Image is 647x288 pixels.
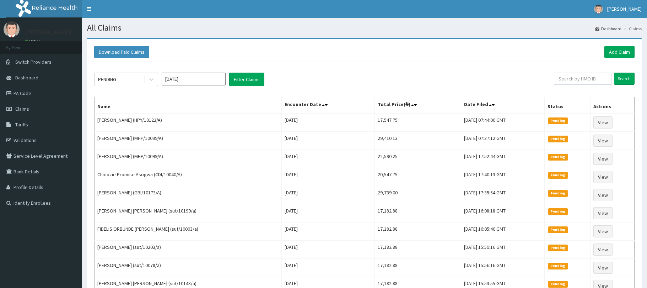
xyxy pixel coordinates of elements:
td: [PERSON_NAME] [PERSON_NAME] (sut/10199/a) [95,204,282,222]
a: View [593,153,613,165]
li: Claims [622,26,642,32]
a: View [593,189,613,201]
td: [DATE] [281,222,374,241]
h1: All Claims [87,23,642,32]
td: [PERSON_NAME] (sut/10078/a) [95,259,282,277]
td: [DATE] 16:08:18 GMT [461,204,544,222]
span: Claims [15,106,29,112]
td: 20,547.75 [375,168,461,186]
a: View [593,171,613,183]
a: View [593,135,613,147]
th: Name [95,97,282,114]
span: Pending [548,281,568,287]
td: [DATE] 15:56:16 GMT [461,259,544,277]
td: 29,739.00 [375,186,461,204]
td: [DATE] 17:35:54 GMT [461,186,544,204]
a: Add Claim [604,46,635,58]
span: Tariffs [15,121,28,128]
td: Chidozie Promise Asogwa (CDI/10040/A) [95,168,282,186]
span: Pending [548,154,568,160]
img: User Image [4,21,20,37]
th: Date Filed [461,97,544,114]
td: [DATE] [281,259,374,277]
td: [PERSON_NAME] (HPY/10122/A) [95,113,282,132]
td: [PERSON_NAME] (GBI/10173/A) [95,186,282,204]
th: Encounter Date [281,97,374,114]
td: 17,547.75 [375,113,461,132]
a: View [593,225,613,237]
span: Pending [548,172,568,178]
img: User Image [594,5,603,14]
span: Dashboard [15,74,38,81]
a: View [593,116,613,129]
td: 22,590.25 [375,150,461,168]
span: Pending [548,190,568,197]
th: Actions [590,97,634,114]
td: [PERSON_NAME] (MHP/10099/A) [95,150,282,168]
a: View [593,207,613,219]
span: Switch Providers [15,59,52,65]
td: [DATE] [281,241,374,259]
td: [DATE] 07:37:12 GMT [461,132,544,150]
td: 17,182.88 [375,204,461,222]
td: [DATE] [281,204,374,222]
a: Dashboard [595,26,621,32]
a: View [593,244,613,256]
a: Online [25,39,42,44]
td: 17,182.88 [375,241,461,259]
span: Pending [548,208,568,215]
td: [DATE] 15:59:16 GMT [461,241,544,259]
span: Pending [548,136,568,142]
td: [DATE] [281,186,374,204]
td: 29,410.13 [375,132,461,150]
td: [DATE] 17:52:44 GMT [461,150,544,168]
p: [PERSON_NAME] [25,29,71,35]
input: Search [614,73,635,85]
span: Pending [548,226,568,233]
th: Status [544,97,590,114]
span: [PERSON_NAME] [607,6,642,12]
td: [DATE] [281,150,374,168]
td: [PERSON_NAME] (sut/10203/a) [95,241,282,259]
td: [DATE] 07:44:06 GMT [461,113,544,132]
td: 17,182.88 [375,222,461,241]
td: FIDELIS ORBUNDE [PERSON_NAME] (sut/10003/a) [95,222,282,241]
td: [DATE] 16:05:40 GMT [461,222,544,241]
input: Select Month and Year [162,73,226,85]
span: Pending [548,263,568,269]
td: [DATE] [281,132,374,150]
th: Total Price(₦) [375,97,461,114]
span: Pending [548,117,568,124]
td: [PERSON_NAME] (MHP/10099/A) [95,132,282,150]
td: [DATE] [281,113,374,132]
td: [DATE] [281,168,374,186]
div: PENDING [98,76,116,83]
button: Filter Claims [229,73,264,86]
a: View [593,262,613,274]
button: Download Paid Claims [94,46,149,58]
input: Search by HMO ID [554,73,611,85]
td: 17,182.88 [375,259,461,277]
span: Pending [548,245,568,251]
td: [DATE] 17:40:13 GMT [461,168,544,186]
